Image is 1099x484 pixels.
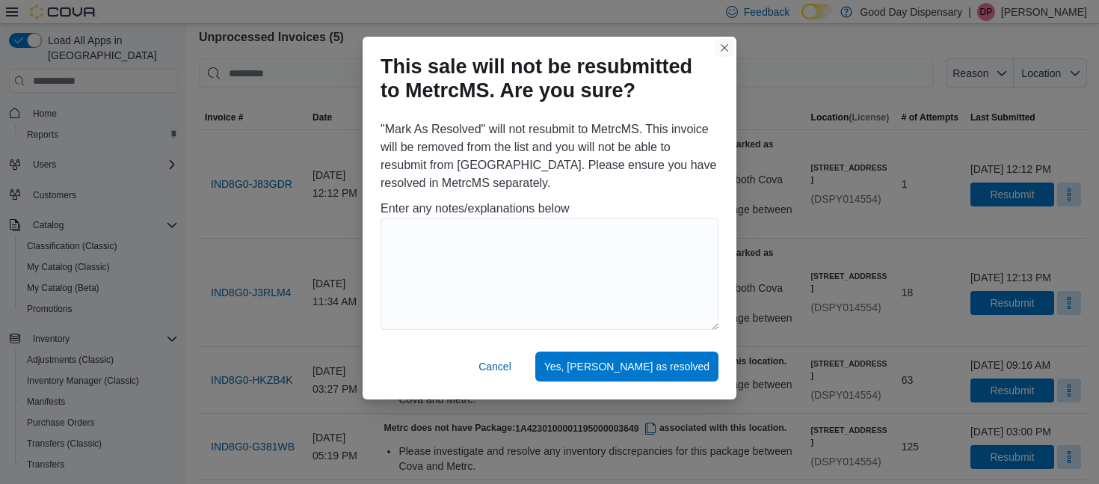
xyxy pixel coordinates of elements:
button: Yes, [PERSON_NAME] as resolved [535,352,718,382]
div: Enter any notes/explanations below [381,200,718,335]
span: Yes, [PERSON_NAME] as resolved [544,359,709,374]
div: "Mark As Resolved" will not resubmit to MetrcMS. This invoice will be removed from the list and y... [381,120,718,335]
button: Cancel [472,352,517,382]
button: Cancel [467,352,523,382]
button: Closes this modal window [715,39,733,57]
h1: This sale will not be resubmitted to MetrcMS. Are you sure? [381,55,706,102]
span: Cancel [478,359,511,374]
